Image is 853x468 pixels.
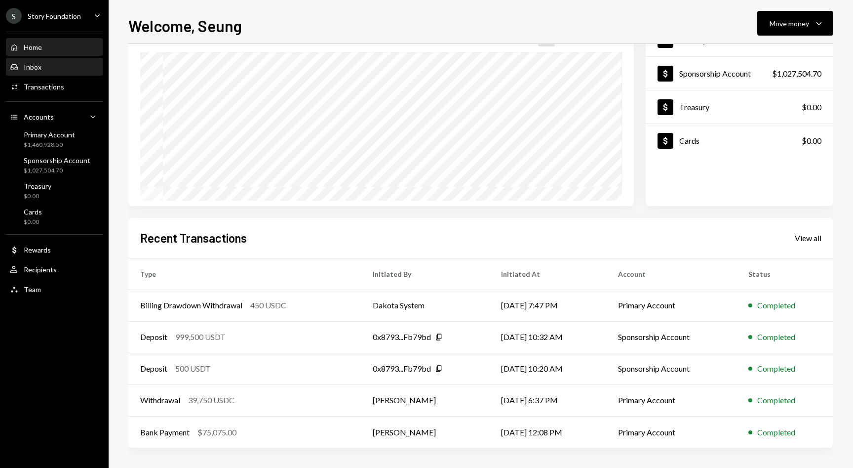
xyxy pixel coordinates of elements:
[6,153,103,177] a: Sponsorship Account$1,027,504.70
[140,394,180,406] div: Withdrawal
[489,353,606,384] td: [DATE] 10:20 AM
[140,426,190,438] div: Bank Payment
[6,205,103,228] a: Cards$0.00
[24,63,41,71] div: Inbox
[24,192,51,201] div: $0.00
[28,12,81,20] div: Story Foundation
[795,233,821,243] div: View all
[606,290,737,321] td: Primary Account
[757,394,795,406] div: Completed
[175,363,211,375] div: 500 USDT
[606,321,737,353] td: Sponsorship Account
[679,102,709,112] div: Treasury
[772,68,821,80] div: $1,027,504.70
[373,331,431,343] div: 0x8793...Fb79bd
[24,208,42,216] div: Cards
[757,11,833,36] button: Move money
[140,230,247,246] h2: Recent Transactions
[489,321,606,353] td: [DATE] 10:32 AM
[770,18,809,29] div: Move money
[24,113,54,121] div: Accounts
[795,232,821,243] a: View all
[24,83,64,91] div: Transactions
[140,299,242,311] div: Billing Drawdown Withdrawal
[606,416,737,448] td: Primary Account
[24,156,90,165] div: Sponsorship Account
[6,241,103,258] a: Rewards
[24,141,75,149] div: $1,460,928.50
[6,58,103,76] a: Inbox
[606,353,737,384] td: Sponsorship Account
[24,167,90,175] div: $1,027,504.70
[646,124,833,157] a: Cards$0.00
[757,299,795,311] div: Completed
[757,363,795,375] div: Completed
[24,182,51,190] div: Treasury
[6,179,103,203] a: Treasury$0.00
[140,363,167,375] div: Deposit
[140,331,167,343] div: Deposit
[24,218,42,226] div: $0.00
[24,130,75,139] div: Primary Account
[24,285,41,294] div: Team
[489,290,606,321] td: [DATE] 7:47 PM
[361,258,489,290] th: Initiated By
[24,43,42,51] div: Home
[250,299,286,311] div: 450 USDC
[128,16,242,36] h1: Welcome, Seung
[361,416,489,448] td: [PERSON_NAME]
[679,69,751,78] div: Sponsorship Account
[646,90,833,124] a: Treasury$0.00
[128,258,361,290] th: Type
[757,331,795,343] div: Completed
[6,78,103,95] a: Transactions
[361,290,489,321] td: Dakota System
[802,101,821,113] div: $0.00
[489,416,606,448] td: [DATE] 12:08 PM
[197,426,236,438] div: $75,075.00
[489,258,606,290] th: Initiated At
[737,258,833,290] th: Status
[606,258,737,290] th: Account
[373,363,431,375] div: 0x8793...Fb79bd
[175,331,226,343] div: 999,500 USDT
[802,135,821,147] div: $0.00
[361,384,489,416] td: [PERSON_NAME]
[24,246,51,254] div: Rewards
[188,394,234,406] div: 39,750 USDC
[6,260,103,278] a: Recipients
[6,8,22,24] div: S
[6,38,103,56] a: Home
[6,128,103,151] a: Primary Account$1,460,928.50
[6,280,103,298] a: Team
[489,384,606,416] td: [DATE] 6:37 PM
[6,108,103,126] a: Accounts
[679,136,699,145] div: Cards
[757,426,795,438] div: Completed
[606,384,737,416] td: Primary Account
[646,57,833,90] a: Sponsorship Account$1,027,504.70
[24,265,57,274] div: Recipients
